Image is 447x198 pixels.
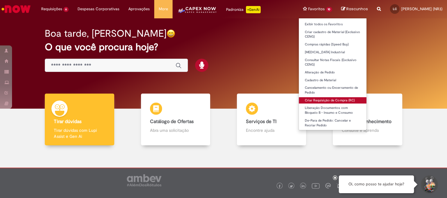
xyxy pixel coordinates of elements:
[393,7,397,11] span: LC
[78,6,119,12] span: Despesas Corporativas
[63,7,69,12] span: 6
[325,183,331,188] img: logo_footer_workplace.png
[299,29,366,40] a: Criar cadastro de Material (Exclusivo CENG)
[299,18,367,130] ul: Favoritos
[299,41,366,48] a: Compras rápidas (Speed Buy)
[308,6,325,12] span: Favoritos
[302,184,305,188] img: logo_footer_linkedin.png
[299,85,366,96] a: Cancelamento ou Encerramento de Pedido
[54,119,81,125] b: Tirar dúvidas
[339,175,414,193] div: Oi, como posso te ajudar hoje?
[226,6,261,13] div: Padroniza
[326,7,332,12] span: 10
[299,77,366,84] a: Cadastro de Material
[224,94,320,146] a: Serviços de TI Encontre ajuda
[150,119,194,125] b: Catálogo de Ofertas
[420,175,438,193] button: Iniciar Conversa de Suporte
[299,69,366,76] a: Alteração de Pedido
[299,117,366,128] a: De-Para de Pedido: Cancelar e Recriar Pedido
[299,21,366,28] a: Exibir todos os Favoritos
[278,185,281,188] img: logo_footer_facebook.png
[41,6,62,12] span: Requisições
[177,6,217,18] img: CapexLogo5.png
[320,94,415,146] a: Base de Conhecimento Consulte e aprenda
[127,94,223,146] a: Catálogo de Ofertas Abra uma solicitação
[336,183,342,188] img: logo_footer_naosei.png
[246,6,261,13] p: +GenAi
[312,182,320,190] img: logo_footer_youtube.png
[45,42,402,52] h2: O que você procura hoje?
[1,3,32,15] img: ServiceNow
[246,127,297,133] p: Encontre ajuda
[342,127,393,133] p: Consulte e aprenda
[128,6,150,12] span: Aprovações
[32,94,127,146] a: Tirar dúvidas Tirar dúvidas com Lupi Assist e Gen Ai
[159,6,168,12] span: More
[54,127,105,139] p: Tirar dúvidas com Lupi Assist e Gen Ai
[290,185,293,188] img: logo_footer_twitter.png
[341,6,368,12] a: Rascunhos
[45,28,167,39] h2: Boa tarde, [PERSON_NAME]
[299,49,366,56] a: [MEDICAL_DATA] Industrial
[167,29,175,38] img: happy-face.png
[246,119,277,125] b: Serviços de TI
[346,6,368,12] span: Rascunhos
[127,174,161,186] img: logo_footer_ambev_rotulo_gray.png
[299,57,366,68] a: Consultar Notas Fiscais (Exclusivo CENG)
[401,6,442,11] span: [PERSON_NAME] (NR3)
[299,105,366,116] a: Liberação Documentos com Bloqueio B - Insumo e Consumo
[150,127,201,133] p: Abra uma solicitação
[299,97,366,104] a: Criar Requisição de Compra (RC)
